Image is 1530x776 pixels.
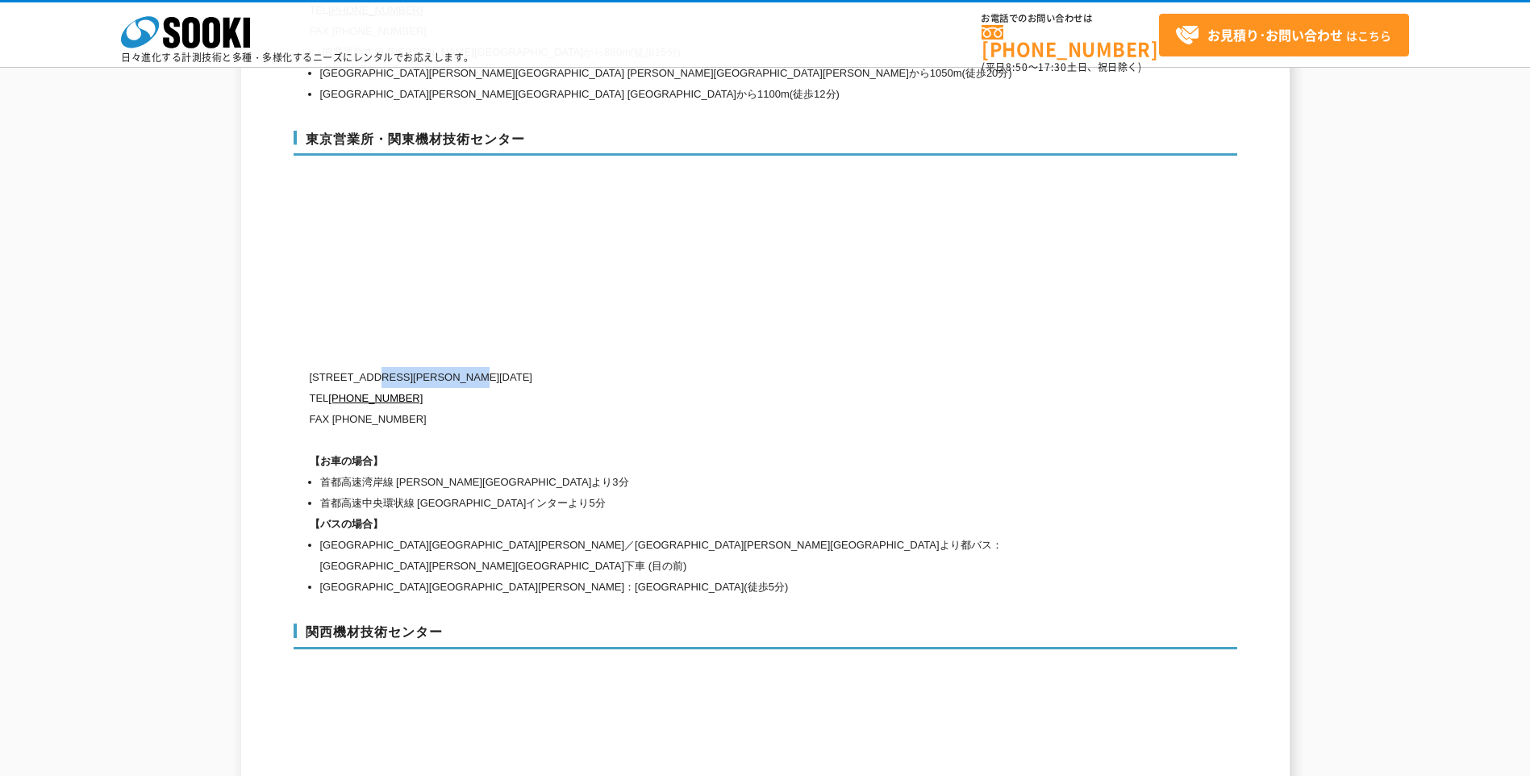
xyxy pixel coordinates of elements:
p: FAX [PHONE_NUMBER] [310,409,1084,430]
li: 首都高速湾岸線 [PERSON_NAME][GEOGRAPHIC_DATA]より3分 [320,472,1084,493]
span: 17:30 [1038,60,1067,74]
span: (平日 ～ 土日、祝日除く) [982,60,1141,74]
p: 日々進化する計測技術と多種・多様化するニーズにレンタルでお応えします。 [121,52,474,62]
h3: 東京営業所・関東機材技術センター [294,131,1237,156]
li: 首都高速中央環状線 [GEOGRAPHIC_DATA]インターより5分 [320,493,1084,514]
h1: 【お車の場合】 [310,451,1084,472]
a: [PHONE_NUMBER] [328,392,423,404]
p: TEL [310,388,1084,409]
h3: 関西機材技術センター [294,624,1237,649]
span: はこちら [1175,23,1391,48]
span: お電話でのお問い合わせは [982,14,1159,23]
a: お見積り･お問い合わせはこちら [1159,14,1409,56]
li: [GEOGRAPHIC_DATA][GEOGRAPHIC_DATA][PERSON_NAME]／[GEOGRAPHIC_DATA][PERSON_NAME][GEOGRAPHIC_DATA]より... [320,535,1084,577]
strong: お見積り･お問い合わせ [1207,25,1343,44]
p: [STREET_ADDRESS][PERSON_NAME][DATE] [310,367,1084,388]
li: [GEOGRAPHIC_DATA][PERSON_NAME][GEOGRAPHIC_DATA] [GEOGRAPHIC_DATA]から1100m(徒歩12分) [320,84,1084,105]
h1: 【バスの場合】 [310,514,1084,535]
li: [GEOGRAPHIC_DATA][GEOGRAPHIC_DATA][PERSON_NAME]：[GEOGRAPHIC_DATA](徒歩5分) [320,577,1084,598]
a: [PHONE_NUMBER] [982,25,1159,58]
span: 8:50 [1006,60,1028,74]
